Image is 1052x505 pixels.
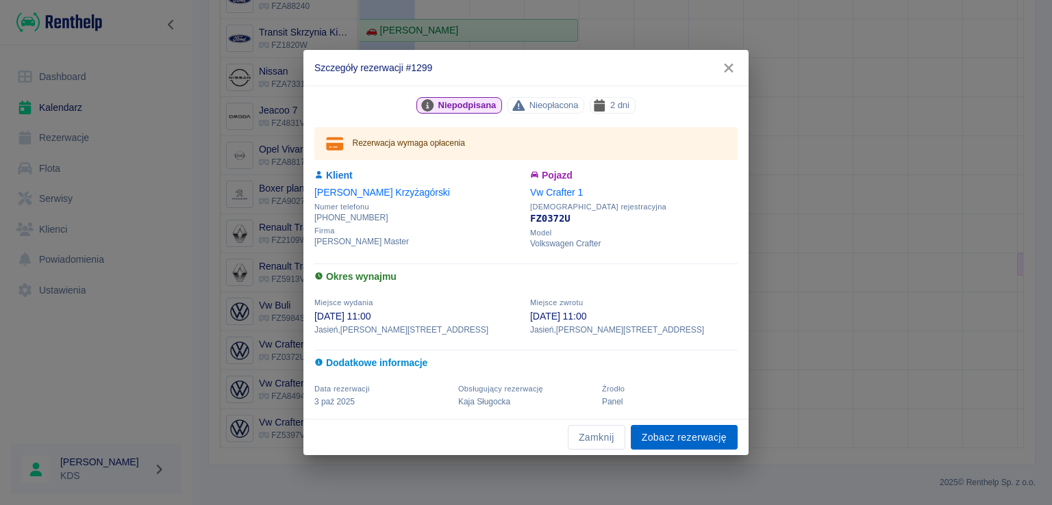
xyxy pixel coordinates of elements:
[314,385,370,393] span: Data rezerwacji
[524,98,584,112] span: Nieopłacona
[314,203,522,211] span: Numer telefonu
[314,168,522,183] h6: Klient
[314,226,522,235] span: Firma
[530,298,583,307] span: Miejsce zwrotu
[458,385,543,393] span: Obsługujący rezerwację
[602,396,738,408] p: Panel
[314,187,450,198] a: [PERSON_NAME] Krzyżagórski
[605,98,635,112] span: 2 dni
[530,203,738,211] span: [DEMOGRAPHIC_DATA] rejestracyjna
[530,187,583,198] a: Vw Crafter 1
[530,309,738,324] p: [DATE] 11:00
[433,98,502,112] span: Niepodpisana
[530,229,738,237] span: Model
[631,425,738,450] a: Zobacz rezerwację
[458,396,594,408] p: Kaja Sługocka
[530,168,738,183] h6: Pojazd
[530,324,738,336] p: Jasień , [PERSON_NAME][STREET_ADDRESS]
[530,211,738,226] p: FZ0372U
[314,396,450,408] p: 3 paź 2025
[303,50,749,86] h2: Szczegóły rezerwacji #1299
[314,270,738,284] h6: Okres wynajmu
[314,356,738,370] h6: Dodatkowe informacje
[314,324,522,336] p: Jasień , [PERSON_NAME][STREET_ADDRESS]
[568,425,625,450] button: Zamknij
[314,235,522,248] p: [PERSON_NAME] Master
[530,237,738,250] p: Volkswagen Crafter
[602,385,625,393] span: Żrodło
[314,211,522,224] p: [PHONE_NUMBER]
[314,309,522,324] p: [DATE] 11:00
[353,131,465,156] div: Rezerwacja wymaga opłacenia
[314,298,373,307] span: Miejsce wydania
